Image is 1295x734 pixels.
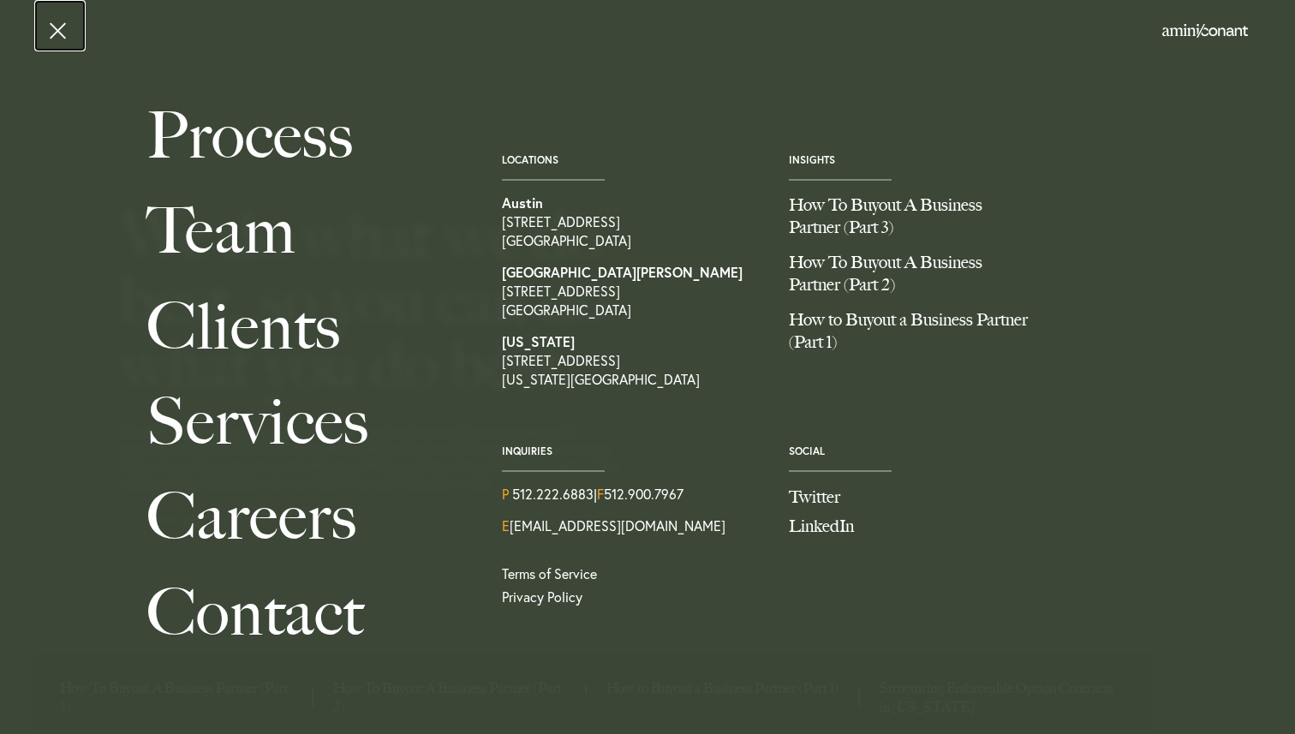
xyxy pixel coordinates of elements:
a: Email Us [502,516,725,535]
a: How To Buyout A Business Partner (Part 2) [789,251,1050,308]
strong: [GEOGRAPHIC_DATA][PERSON_NAME] [502,263,743,281]
a: Join us on LinkedIn [789,514,1050,539]
a: How To Buyout A Business Partner (Part 3) [789,194,1050,251]
span: E [502,516,510,535]
a: Follow us on Twitter [789,485,1050,510]
div: | 512.900.7967 [502,485,763,504]
a: How to Buyout a Business Partner (Part 1) [789,308,1050,366]
strong: [US_STATE] [502,332,575,350]
span: Inquiries [502,445,763,457]
a: View on map [502,332,763,389]
a: Clients [146,279,463,374]
a: Team [146,183,463,278]
a: View on map [502,194,763,250]
a: Call us at 5122226883 [512,485,594,504]
img: Amini & Conant [1162,24,1248,38]
a: Careers [146,469,463,564]
a: Insights [789,153,835,166]
a: Terms of Service [502,564,597,583]
a: Contact [146,565,463,660]
span: F [597,485,604,504]
a: Process [146,88,463,183]
span: Social [789,445,1050,457]
strong: Austin [502,194,543,212]
a: View on map [502,263,763,319]
a: Services [146,374,463,469]
a: Locations [502,153,558,166]
a: Privacy Policy [502,588,763,606]
span: P [502,485,509,504]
